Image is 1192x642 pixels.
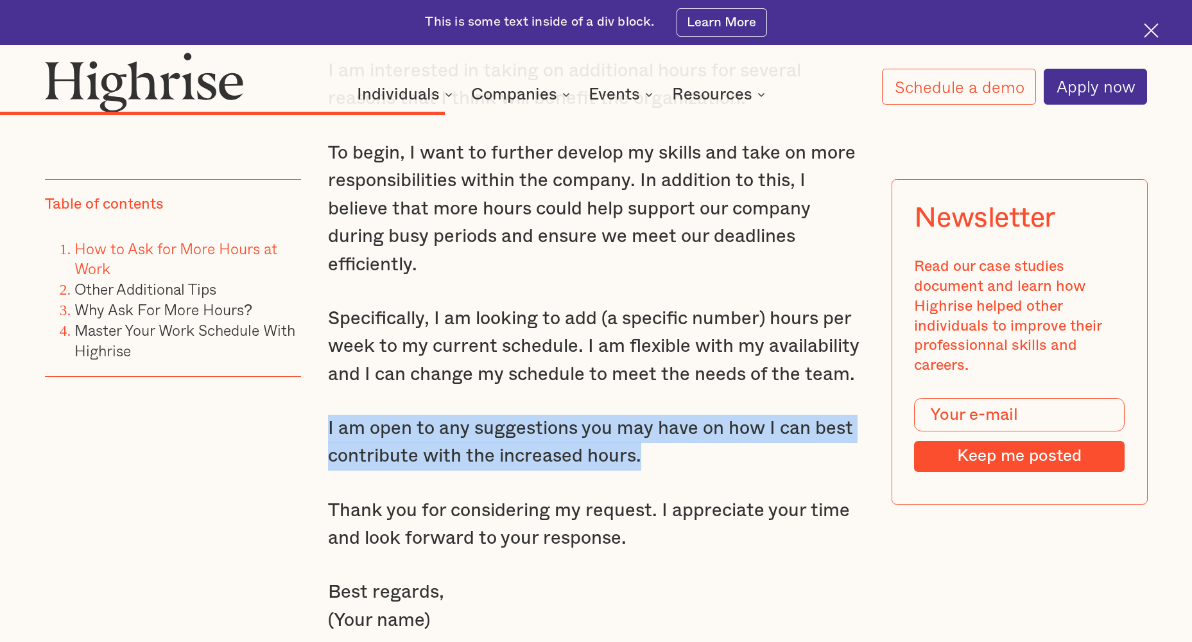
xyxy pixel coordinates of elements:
p: I am open to any suggestions you may have on how I can best contribute with the increased hours. [328,415,863,471]
div: Companies [471,87,574,102]
div: Resources [672,87,752,102]
img: Highrise logo [45,52,244,112]
a: Apply now [1044,69,1148,105]
p: Thank you for considering my request. I appreciate your time and look forward to your response. [328,497,863,553]
a: How to Ask for More Hours at Work [74,236,277,280]
p: To begin, I want to further develop my skills and take on more responsibilities within the compan... [328,139,863,279]
p: Specifically, I am looking to add (a specific number) hours per week to my current schedule. I am... [328,305,863,389]
p: Best regards, (Your name) [328,578,863,634]
div: Resources [672,87,769,102]
a: Master Your Work Schedule With Highrise [74,318,295,362]
a: Why Ask For More Hours? [74,298,252,321]
div: Read our case studies document and learn how Highrise helped other individuals to improve their p... [914,257,1124,376]
div: Newsletter [914,202,1055,234]
input: Keep me posted [914,440,1124,472]
div: This is some text inside of a div block. [425,13,654,31]
div: Events [589,87,657,102]
div: Events [589,87,640,102]
div: Individuals [357,87,440,102]
a: Learn More [677,8,766,37]
div: Individuals [357,87,456,102]
a: Other Additional Tips [74,277,216,300]
div: Companies [471,87,557,102]
a: Schedule a demo [882,69,1037,105]
div: Table of contents [45,195,164,214]
input: Your e-mail [914,398,1124,431]
img: Cross icon [1144,23,1159,38]
form: Modal Form [914,398,1124,472]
